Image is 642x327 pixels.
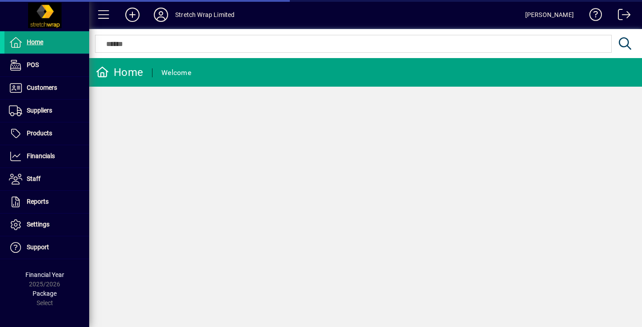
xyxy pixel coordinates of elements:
span: Suppliers [27,107,52,114]
span: Home [27,38,43,46]
a: Customers [4,77,89,99]
div: Home [96,65,143,80]
span: Reports [27,198,49,205]
span: Settings [27,221,49,228]
a: Suppliers [4,100,89,122]
a: Knowledge Base [583,2,602,31]
a: Settings [4,214,89,236]
button: Profile [147,7,175,23]
button: Add [118,7,147,23]
span: Financial Year [25,271,64,278]
span: Support [27,243,49,251]
a: Staff [4,168,89,190]
div: [PERSON_NAME] [525,8,574,22]
span: Staff [27,175,41,182]
div: Welcome [161,66,191,80]
div: Stretch Wrap Limited [175,8,235,22]
a: Logout [611,2,631,31]
span: Customers [27,84,57,91]
span: POS [27,61,39,68]
a: Support [4,236,89,259]
span: Products [27,130,52,137]
a: Products [4,122,89,145]
a: Financials [4,145,89,168]
span: Financials [27,152,55,159]
a: POS [4,54,89,76]
a: Reports [4,191,89,213]
span: Package [33,290,57,297]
